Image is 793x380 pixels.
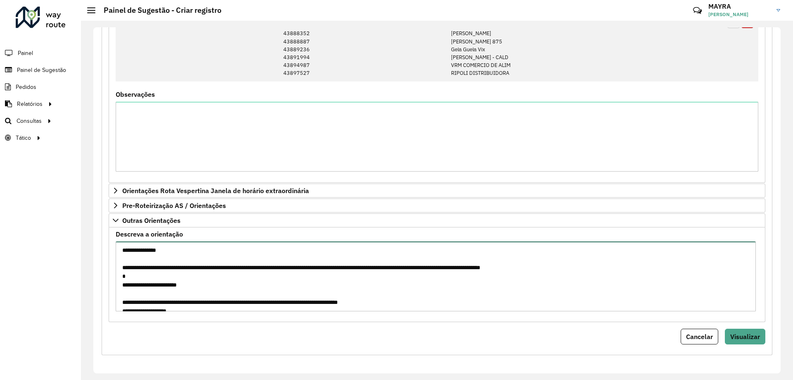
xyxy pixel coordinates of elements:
span: Pedidos [16,83,36,91]
span: Pre-Roteirização AS / Orientações [122,202,226,209]
span: Painel de Sugestão [17,66,66,74]
button: Cancelar [681,329,718,344]
span: Cancelar [686,332,713,341]
span: [PERSON_NAME] [708,11,770,18]
div: Outras Orientações [109,227,765,322]
h2: Painel de Sugestão - Criar registro [95,6,221,15]
span: Painel [18,49,33,57]
span: Relatórios [17,100,43,108]
a: Outras Orientações [109,213,765,227]
span: Consultas [17,117,42,125]
label: Observações [116,89,155,99]
button: Visualizar [725,329,765,344]
a: Pre-Roteirização AS / Orientações [109,198,765,213]
span: Outras Orientações [122,217,180,224]
span: Visualizar [730,332,760,341]
a: Contato Rápido [689,2,706,19]
span: Orientações Rota Vespertina Janela de horário extraordinária [122,187,309,194]
h3: MAYRA [708,2,770,10]
a: Orientações Rota Vespertina Janela de horário extraordinária [109,184,765,198]
span: Tático [16,134,31,142]
label: Descreva a orientação [116,229,183,239]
